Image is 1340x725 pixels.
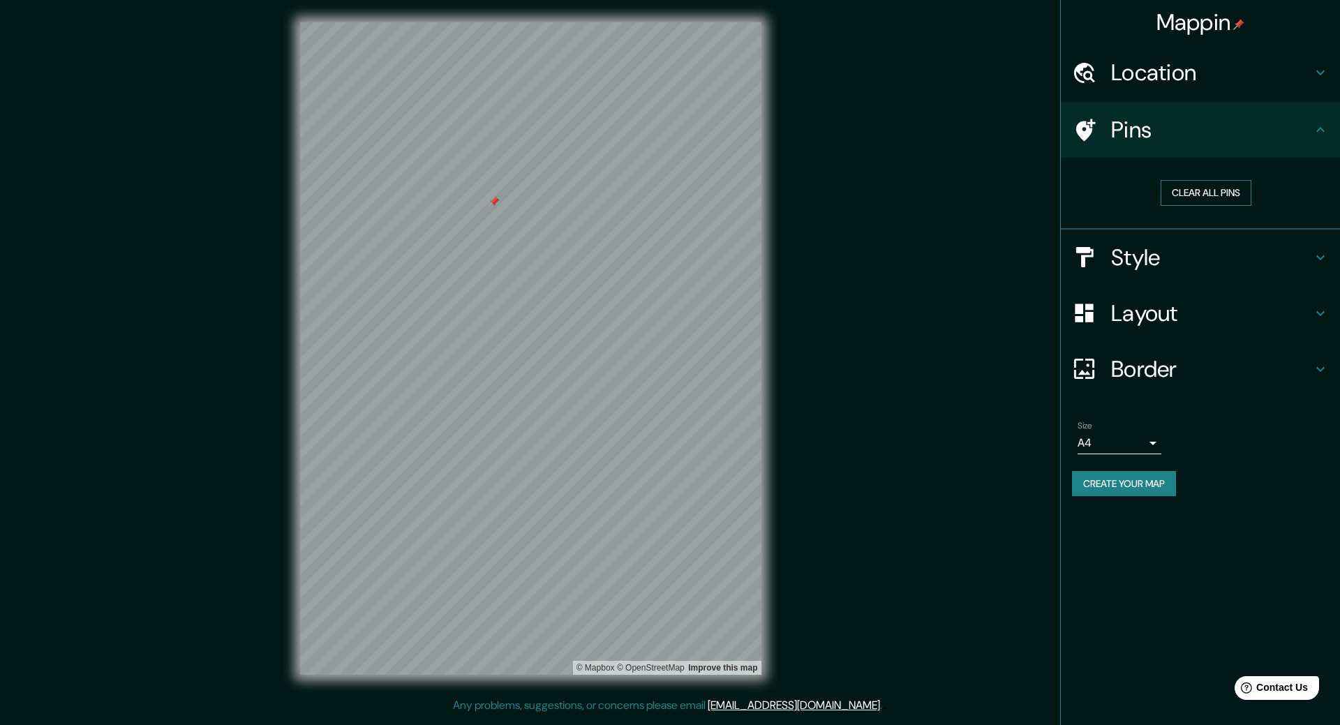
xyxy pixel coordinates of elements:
a: [EMAIL_ADDRESS][DOMAIN_NAME] [708,698,880,712]
div: Style [1061,230,1340,285]
div: Pins [1061,102,1340,158]
h4: Layout [1111,299,1312,327]
button: Clear all pins [1161,180,1251,206]
button: Create your map [1072,471,1176,497]
a: OpenStreetMap [617,663,685,673]
h4: Border [1111,355,1312,383]
div: . [882,697,884,714]
div: Location [1061,45,1340,100]
h4: Style [1111,244,1312,271]
h4: Pins [1111,116,1312,144]
div: Layout [1061,285,1340,341]
a: Mapbox [576,663,615,673]
img: pin-icon.png [1233,19,1244,30]
div: . [884,697,887,714]
p: Any problems, suggestions, or concerns please email . [453,697,882,714]
h4: Mappin [1156,8,1245,36]
label: Size [1078,419,1092,431]
iframe: Help widget launcher [1216,671,1325,710]
div: A4 [1078,432,1161,454]
a: Map feedback [688,663,757,673]
h4: Location [1111,59,1312,87]
canvas: Map [300,22,761,675]
div: Border [1061,341,1340,397]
